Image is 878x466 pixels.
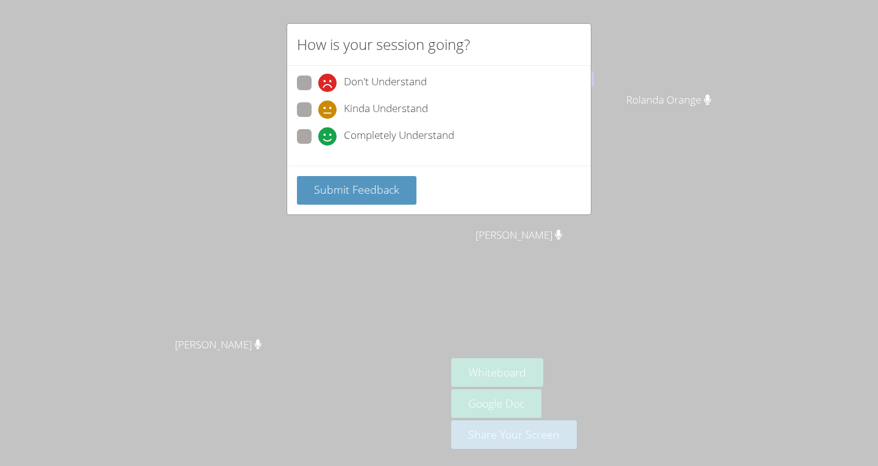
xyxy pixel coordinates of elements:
h2: How is your session going? [297,34,470,55]
span: Submit Feedback [314,182,399,197]
span: Don't Understand [344,74,427,92]
span: Completely Understand [344,127,454,146]
span: Kinda Understand [344,101,428,119]
button: Submit Feedback [297,176,416,205]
